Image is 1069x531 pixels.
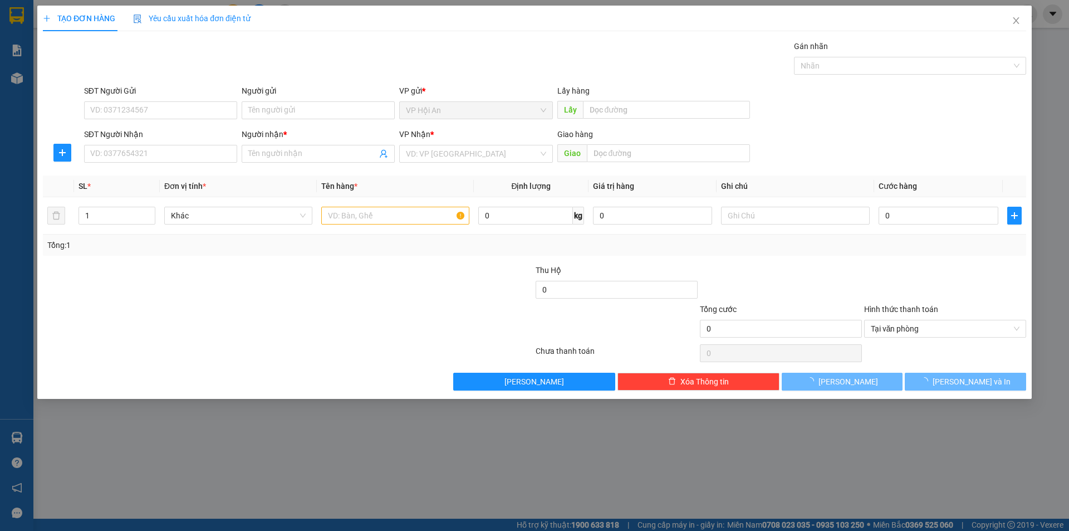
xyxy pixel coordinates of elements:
[1007,207,1022,225] button: plus
[400,85,553,97] div: VP gửi
[864,305,938,314] label: Hình thức thanh toán
[905,373,1026,391] button: [PERSON_NAME] và In
[871,320,1019,337] span: Tại văn phòng
[133,14,142,23] img: icon
[77,47,148,60] li: VP VP Hội An
[43,14,115,23] span: TẠO ĐƠN HÀNG
[807,377,819,385] span: loading
[47,207,65,225] button: delete
[1012,16,1021,25] span: close
[133,14,251,23] span: Yêu cầu xuất hóa đơn điện tử
[400,130,431,139] span: VP Nhận
[618,373,780,391] button: deleteXóa Thông tin
[1001,6,1032,37] button: Close
[557,86,590,95] span: Lấy hàng
[668,377,676,386] span: delete
[722,207,870,225] input: Ghi Chú
[593,182,634,191] span: Giá trị hàng
[920,377,933,385] span: loading
[6,6,161,27] li: [PERSON_NAME]
[321,207,469,225] input: VD: Bàn, Ghế
[557,144,587,162] span: Giao
[43,14,51,22] span: plus
[53,144,71,162] button: plus
[84,128,237,140] div: SĐT Người Nhận
[171,207,306,224] span: Khác
[77,62,85,70] span: environment
[879,182,917,191] span: Cước hàng
[6,62,13,70] span: environment
[593,207,713,225] input: 0
[6,47,77,60] li: VP VP An Sương
[819,376,879,388] span: [PERSON_NAME]
[933,376,1011,388] span: [PERSON_NAME] và In
[79,182,87,191] span: SL
[242,128,395,140] div: Người nhận
[717,176,874,197] th: Ghi chú
[505,376,565,388] span: [PERSON_NAME]
[454,373,616,391] button: [PERSON_NAME]
[583,101,750,119] input: Dọc đường
[536,266,561,275] span: Thu Hộ
[794,42,828,51] label: Gán nhãn
[680,376,729,388] span: Xóa Thông tin
[1008,211,1021,220] span: plus
[782,373,903,391] button: [PERSON_NAME]
[406,102,546,119] span: VP Hội An
[573,207,584,225] span: kg
[321,182,357,191] span: Tên hàng
[84,85,237,97] div: SĐT Người Gửi
[512,182,551,191] span: Định lượng
[700,305,737,314] span: Tổng cước
[54,148,71,157] span: plus
[47,239,413,251] div: Tổng: 1
[557,101,583,119] span: Lấy
[587,144,750,162] input: Dọc đường
[6,61,75,131] b: 39/4A Quốc Lộ 1A - [GEOGRAPHIC_DATA] - An Sương - [GEOGRAPHIC_DATA]
[380,149,389,158] span: user-add
[557,130,593,139] span: Giao hàng
[534,345,699,364] div: Chưa thanh toán
[164,182,206,191] span: Đơn vị tính
[242,85,395,97] div: Người gửi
